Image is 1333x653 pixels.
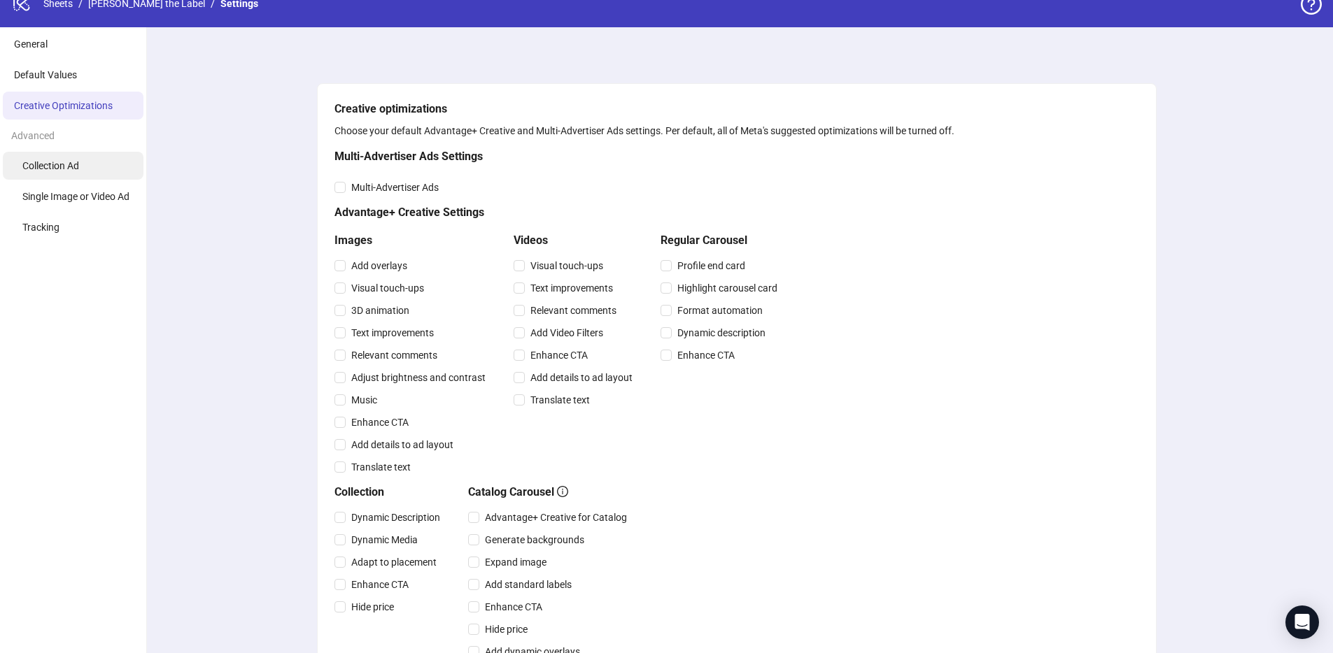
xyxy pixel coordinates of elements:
span: General [14,38,48,50]
span: Add standard labels [479,577,577,592]
span: Enhance CTA [672,347,740,363]
span: Highlight carousel card [672,280,783,296]
h5: Images [334,232,491,249]
span: Visual touch-ups [525,258,609,273]
span: Add details to ad layout [525,370,638,385]
span: Translate text [525,392,595,408]
h5: Multi-Advertiser Ads Settings [334,148,783,165]
span: Format automation [672,303,768,318]
span: Adjust brightness and contrast [346,370,491,385]
span: Dynamic Media [346,532,423,547]
span: Collection Ad [22,160,79,171]
span: Music [346,392,383,408]
span: Tracking [22,222,59,233]
span: Enhance CTA [346,415,414,430]
h5: Regular Carousel [661,232,783,249]
span: Multi-Advertiser Ads [346,180,444,195]
span: Expand image [479,554,552,570]
span: Single Image or Video Ad [22,191,129,202]
span: Enhance CTA [479,599,548,615]
span: Text improvements [525,280,619,296]
span: 3D animation [346,303,415,318]
span: Profile end card [672,258,751,273]
h5: Creative optimizations [334,101,1139,117]
span: info-circle [557,486,568,497]
span: Dynamic Description [346,510,446,525]
span: Dynamic description [672,325,771,340]
span: Generate backgrounds [479,532,590,547]
span: Translate text [346,459,416,475]
span: Relevant comments [525,303,622,318]
h5: Videos [514,232,638,249]
span: Visual touch-ups [346,280,430,296]
span: Add details to ad layout [346,437,459,452]
span: Adapt to placement [346,554,442,570]
span: Enhance CTA [525,347,593,363]
span: Default Values [14,69,77,80]
span: Enhance CTA [346,577,414,592]
span: Add overlays [346,258,413,273]
h5: Collection [334,484,446,501]
h5: Advantage+ Creative Settings [334,204,783,221]
span: Add Video Filters [525,325,609,340]
span: Relevant comments [346,347,443,363]
span: Advantage+ Creative for Catalog [479,510,633,525]
span: Hide price [346,599,400,615]
div: Choose your default Advantage+ Creative and Multi-Advertiser Ads settings. Per default, all of Me... [334,123,1139,138]
div: Open Intercom Messenger [1285,605,1319,639]
span: Text improvements [346,325,439,340]
span: Creative Optimizations [14,100,113,111]
span: Hide price [479,622,533,637]
h5: Catalog Carousel [468,484,633,501]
